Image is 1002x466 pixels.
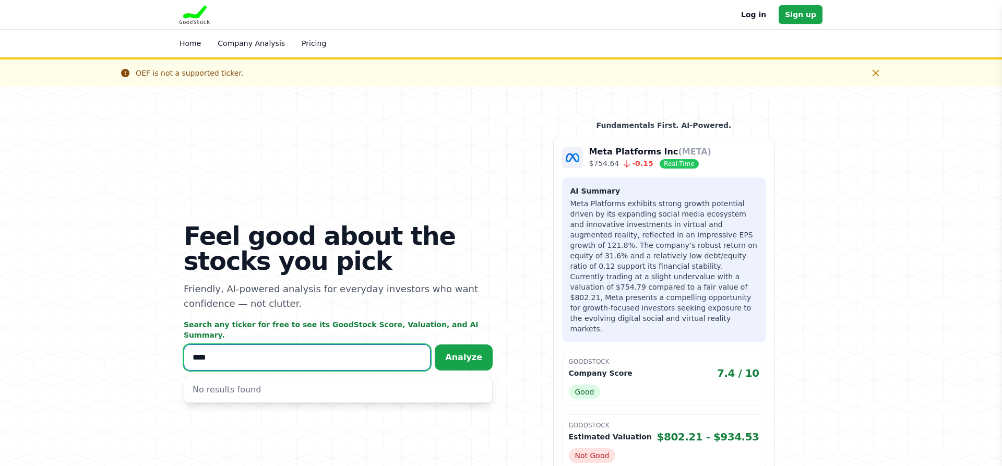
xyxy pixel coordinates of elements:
p: $754.64 [589,158,711,169]
img: Goodstock Logo [180,5,210,24]
a: Pricing [302,39,326,47]
span: Real-Time [660,159,698,169]
p: GoodStock [569,357,759,366]
h3: AI Summary [570,186,758,196]
span: 7.4 / 10 [717,366,759,380]
span: Good [569,385,601,399]
p: Meta Platforms Inc [589,146,711,158]
span: Analyze [445,352,482,362]
button: Analyze [435,344,493,371]
h1: Feel good about the stocks you pick [184,223,493,273]
p: Fundamentals First. AI-Powered. [553,120,775,130]
span: $802.21 - $934.53 [657,429,759,444]
p: Meta Platforms exhibits strong growth potential driven by its expanding social media ecosystem an... [570,198,758,334]
a: Company Analysis [218,39,285,47]
p: GoodStock [569,421,759,429]
span: (META) [678,147,711,157]
img: Company Logo [562,147,583,168]
p: Company Score [569,368,633,378]
p: Friendly, AI-powered analysis for everyday investors who want confidence — not clutter. [184,282,493,311]
div: No results found [184,377,492,402]
button: Close [867,65,884,81]
a: Log in [741,8,766,21]
a: Sign up [779,5,822,24]
span: Not Good [569,448,616,463]
span: -0.15 [619,159,653,168]
div: OEF is not a supported ticker. [136,68,243,78]
a: Home [180,39,201,47]
p: Search any ticker for free to see its GoodStock Score, Valuation, and AI Summary. [184,319,493,340]
p: Estimated Valuation [569,432,652,442]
